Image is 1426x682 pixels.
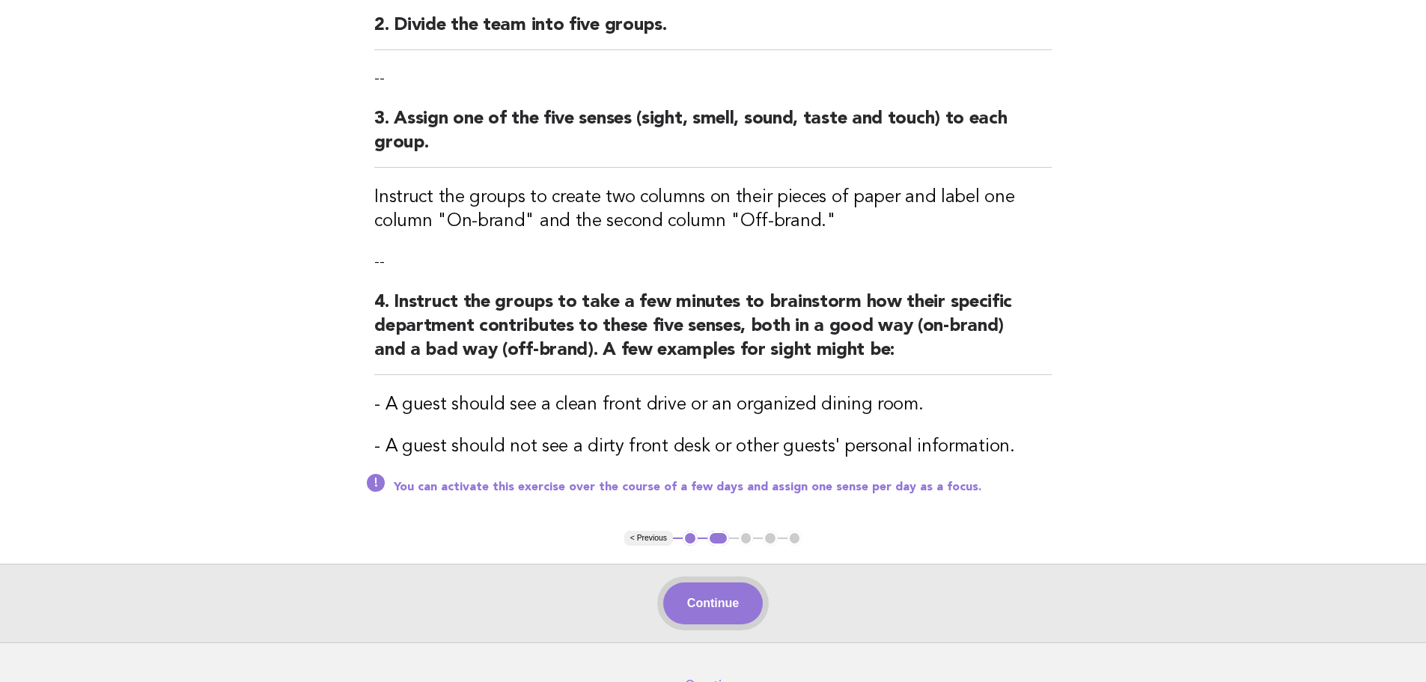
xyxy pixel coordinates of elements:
button: 1 [683,531,698,546]
h3: - A guest should not see a dirty front desk or other guests' personal information. [374,435,1052,459]
h3: Instruct the groups to create two columns on their pieces of paper and label one column "On-brand... [374,186,1052,234]
p: -- [374,68,1052,89]
button: Continue [663,582,763,624]
p: You can activate this exercise over the course of a few days and assign one sense per day as a fo... [394,480,1052,495]
h3: - A guest should see a clean front drive or an organized dining room. [374,393,1052,417]
button: 2 [707,531,729,546]
p: -- [374,252,1052,273]
h2: 3. Assign one of the five senses (sight, smell, sound, taste and touch) to each group. [374,107,1052,168]
button: < Previous [624,531,673,546]
h2: 4. Instruct the groups to take a few minutes to brainstorm how their specific department contribu... [374,290,1052,375]
h2: 2. Divide the team into five groups. [374,13,1052,50]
